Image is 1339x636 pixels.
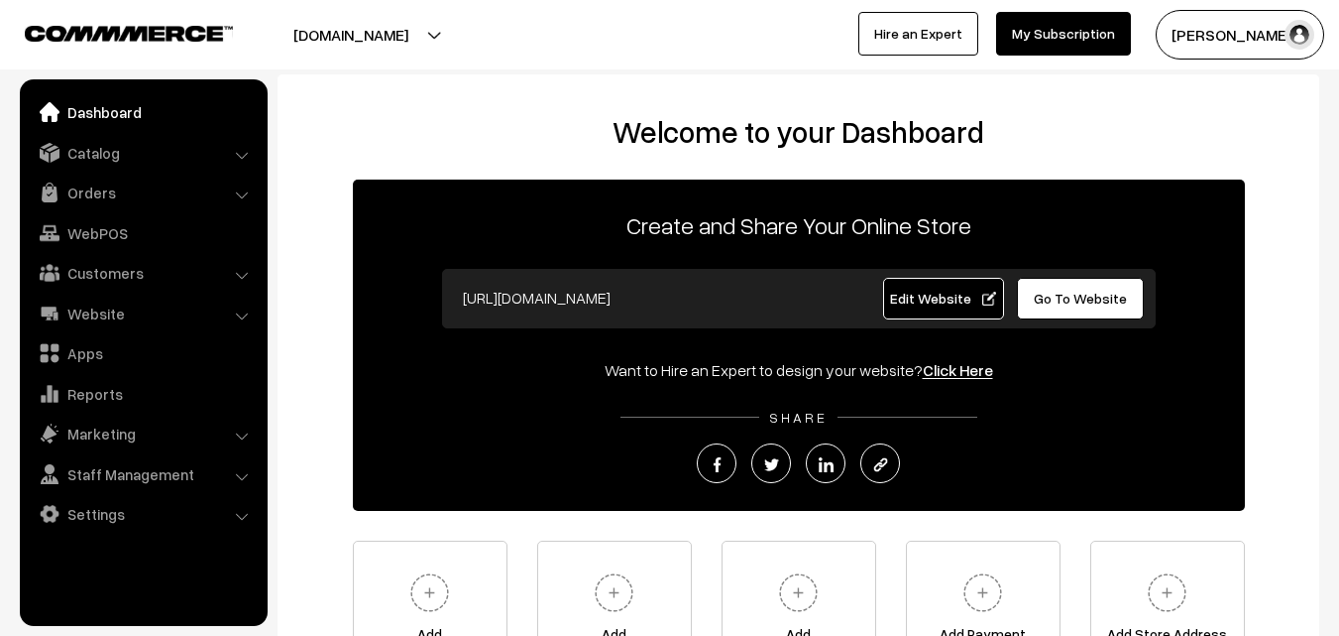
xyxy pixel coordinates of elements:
h2: Welcome to your Dashboard [297,114,1299,150]
a: Go To Website [1017,278,1145,319]
a: Staff Management [25,456,261,492]
img: plus.svg [587,566,641,620]
a: Reports [25,376,261,412]
img: plus.svg [771,566,826,620]
p: Create and Share Your Online Store [353,207,1245,243]
img: plus.svg [402,566,457,620]
img: COMMMERCE [25,26,233,41]
a: WebPOS [25,215,261,251]
a: Settings [25,496,261,532]
span: SHARE [759,409,837,426]
a: COMMMERCE [25,20,198,44]
a: Website [25,296,261,331]
a: Hire an Expert [858,12,978,56]
img: plus.svg [1140,566,1194,620]
div: Want to Hire an Expert to design your website? [353,358,1245,382]
span: Edit Website [890,290,996,307]
a: Apps [25,335,261,371]
img: plus.svg [955,566,1010,620]
a: Dashboard [25,94,261,130]
a: Orders [25,175,261,210]
a: Marketing [25,416,261,451]
a: Catalog [25,135,261,171]
a: Click Here [923,360,993,380]
a: Edit Website [883,278,1004,319]
button: [PERSON_NAME] [1156,10,1324,60]
img: user [1284,20,1314,50]
a: Customers [25,255,261,291]
a: My Subscription [996,12,1131,56]
span: Go To Website [1034,290,1127,307]
button: [DOMAIN_NAME] [224,10,478,60]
